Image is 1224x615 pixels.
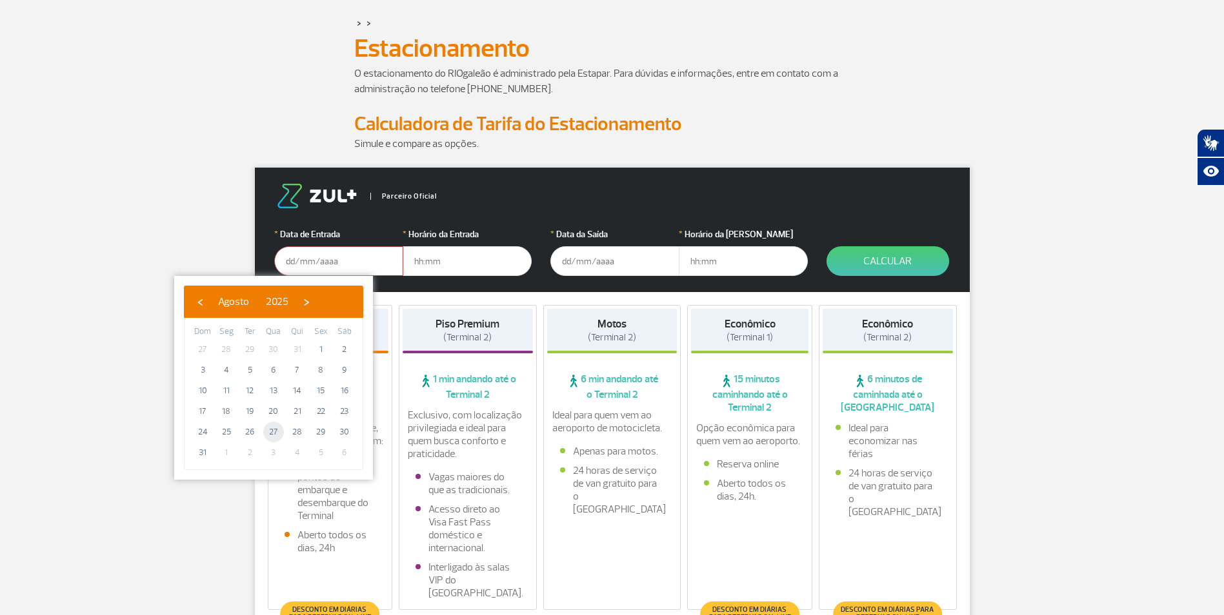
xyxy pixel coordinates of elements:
button: Calcular [827,246,949,276]
span: 6 minutos de caminhada até o [GEOGRAPHIC_DATA] [823,373,953,414]
span: 26 [239,422,260,442]
strong: Piso Premium [436,317,499,331]
span: Parceiro Oficial [370,193,437,200]
p: Simule e compare as opções. [354,136,870,151]
span: 24 [192,422,213,442]
strong: Motos [597,317,627,331]
span: 31 [287,339,308,360]
span: 30 [334,422,355,442]
button: Abrir recursos assistivos. [1197,157,1224,186]
th: weekday [215,325,239,339]
label: Horário da [PERSON_NAME] [679,228,808,241]
span: (Terminal 2) [588,331,636,344]
span: 14 [287,380,308,401]
span: 1 [310,339,331,360]
span: 28 [216,339,237,360]
span: 3 [192,360,213,380]
span: 30 [263,339,284,360]
span: 1 min andando até o Terminal 2 [403,373,533,401]
span: 27 [263,422,284,442]
span: 12 [239,380,260,401]
span: 15 minutos caminhando até o Terminal 2 [691,373,808,414]
span: 25 [216,422,237,442]
span: 9 [334,360,355,380]
li: Acesso direto ao Visa Fast Pass doméstico e internacional. [416,503,520,554]
li: Aberto todos os dias, 24h [285,529,376,554]
span: 6 min andando até o Terminal 2 [547,373,677,401]
th: weekday [285,325,309,339]
input: hh:mm [679,246,808,276]
p: Exclusivo, com localização privilegiada e ideal para quem busca conforto e praticidade. [408,409,528,460]
strong: Econômico [725,317,776,331]
span: (Terminal 2) [443,331,492,344]
span: 1 [216,442,237,463]
p: Opção econômica para quem vem ao aeroporto. [696,422,803,447]
li: 24 horas de serviço de van gratuito para o [GEOGRAPHIC_DATA] [560,464,665,516]
a: > [357,15,361,30]
li: Ideal para economizar nas férias [836,422,940,460]
li: Apenas para motos. [560,445,665,458]
th: weekday [309,325,333,339]
li: Interligado às salas VIP do [GEOGRAPHIC_DATA]. [416,561,520,600]
h2: Calculadora de Tarifa do Estacionamento [354,112,870,136]
span: 3 [263,442,284,463]
p: O estacionamento do RIOgaleão é administrado pela Estapar. Para dúvidas e informações, entre em c... [354,66,870,97]
div: Plugin de acessibilidade da Hand Talk. [1197,129,1224,186]
span: 28 [287,422,308,442]
li: Fácil acesso aos pontos de embarque e desembarque do Terminal [285,458,376,522]
a: > [366,15,371,30]
span: 7 [287,360,308,380]
button: Agosto [210,292,257,311]
label: Data de Entrada [274,228,403,241]
h1: Estacionamento [354,37,870,59]
span: 5 [239,360,260,380]
span: 2 [334,339,355,360]
input: dd/mm/aaaa [550,246,679,276]
span: Agosto [218,295,249,308]
span: 27 [192,339,213,360]
span: 23 [334,401,355,422]
strong: Econômico [862,317,913,331]
th: weekday [238,325,262,339]
span: 4 [216,360,237,380]
button: Abrir tradutor de língua de sinais. [1197,129,1224,157]
th: weekday [191,325,215,339]
span: 5 [310,442,331,463]
span: (Terminal 1) [727,331,773,344]
bs-datepicker-navigation-view: ​ ​ ​ [190,293,316,306]
th: weekday [332,325,356,339]
span: 17 [192,401,213,422]
li: Vagas maiores do que as tradicionais. [416,471,520,496]
span: 13 [263,380,284,401]
input: hh:mm [403,246,532,276]
span: 29 [239,339,260,360]
span: 6 [334,442,355,463]
label: Data da Saída [550,228,679,241]
p: Ideal para quem vem ao aeroporto de motocicleta. [552,409,672,434]
button: › [297,292,316,311]
li: Aberto todos os dias, 24h. [704,477,796,503]
span: 16 [334,380,355,401]
span: 15 [310,380,331,401]
img: logo-zul.png [274,184,359,208]
span: 29 [310,422,331,442]
span: 20 [263,401,284,422]
button: ‹ [190,292,210,311]
bs-datepicker-container: calendar [174,276,373,480]
span: 6 [263,360,284,380]
input: dd/mm/aaaa [274,246,403,276]
span: 31 [192,442,213,463]
span: 19 [239,401,260,422]
span: 2025 [266,295,288,308]
span: 21 [287,401,308,422]
li: 24 horas de serviço de van gratuito para o [GEOGRAPHIC_DATA] [836,467,940,518]
button: 2025 [257,292,297,311]
span: 8 [310,360,331,380]
span: (Terminal 2) [863,331,912,344]
span: 10 [192,380,213,401]
li: Reserva online [704,458,796,471]
span: 18 [216,401,237,422]
label: Horário da Entrada [403,228,532,241]
span: 11 [216,380,237,401]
